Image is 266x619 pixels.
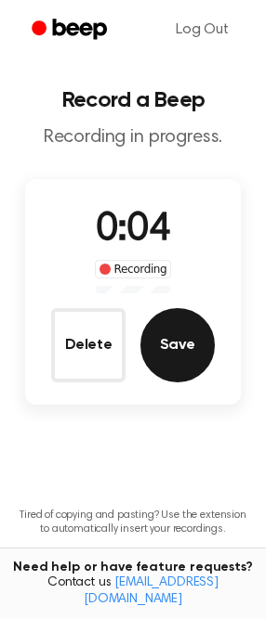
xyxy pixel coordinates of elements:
[11,575,255,608] span: Contact us
[96,211,170,250] span: 0:04
[157,7,247,52] a: Log Out
[19,12,124,48] a: Beep
[84,576,219,606] a: [EMAIL_ADDRESS][DOMAIN_NAME]
[15,126,251,149] p: Recording in progress.
[51,308,126,382] button: Delete Audio Record
[95,260,172,278] div: Recording
[140,308,215,382] button: Save Audio Record
[15,89,251,111] h1: Record a Beep
[15,509,251,536] p: Tired of copying and pasting? Use the extension to automatically insert your recordings.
